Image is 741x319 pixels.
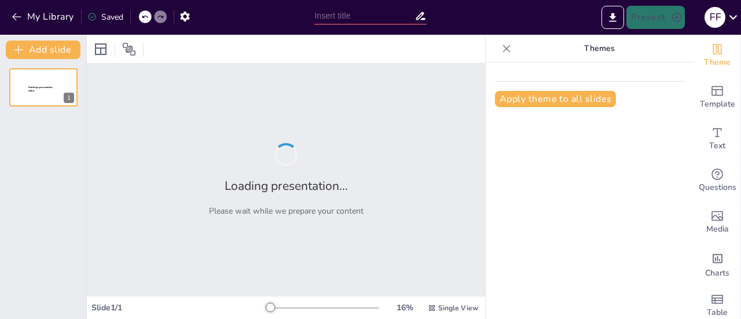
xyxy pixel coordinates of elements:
button: Apply theme to all slides [495,91,616,107]
div: Saved [87,12,123,23]
p: Themes [516,35,683,63]
div: Change the overall theme [694,35,740,76]
span: Template [700,98,735,111]
div: 16 % [391,302,419,313]
span: Media [706,223,729,236]
button: My Library [9,8,79,26]
h2: Loading presentation... [225,178,348,194]
div: Add charts and graphs [694,243,740,285]
button: F F [705,6,725,29]
div: Add images, graphics, shapes or video [694,201,740,243]
span: Charts [705,267,729,280]
div: F F [705,7,725,28]
div: Get real-time input from your audience [694,160,740,201]
div: 1 [9,68,78,107]
button: Add slide [6,41,80,59]
div: 1 [64,93,74,103]
span: Single View [438,303,478,313]
div: Add text boxes [694,118,740,160]
span: Text [709,140,725,152]
button: Export to PowerPoint [601,6,624,29]
button: Present [626,6,684,29]
div: Layout [91,40,110,58]
span: Theme [704,56,731,69]
div: Slide 1 / 1 [91,302,268,313]
span: Table [707,306,728,319]
span: Position [122,42,136,56]
div: Add ready made slides [694,76,740,118]
input: Insert title [314,8,414,24]
span: Sendsteps presentation editor [28,86,53,93]
p: Please wait while we prepare your content [209,206,364,217]
span: Questions [699,181,736,194]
